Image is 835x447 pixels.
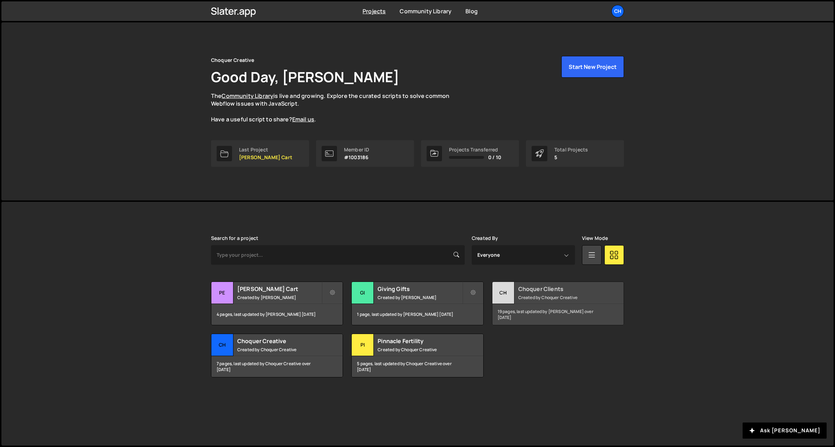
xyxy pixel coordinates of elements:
[554,155,588,160] p: 5
[211,304,343,325] div: 4 pages, last updated by [PERSON_NAME] [DATE]
[237,347,322,353] small: Created by Choquer Creative
[582,235,608,241] label: View Mode
[492,282,624,325] a: Ch Choquer Clients Created by Choquer Creative 19 pages, last updated by [PERSON_NAME] over [DATE]
[211,245,465,265] input: Type your project...
[239,147,292,152] div: Last Project
[211,140,309,167] a: Last Project [PERSON_NAME] Cart
[292,115,314,123] a: Email us
[211,282,343,325] a: Pe [PERSON_NAME] Cart Created by [PERSON_NAME] 4 pages, last updated by [PERSON_NAME] [DATE]
[518,295,603,300] small: Created by Choquer Creative
[492,282,514,304] div: Ch
[351,334,483,377] a: Pi Pinnacle Fertility Created by Choquer Creative 5 pages, last updated by Choquer Creative over ...
[352,334,374,356] div: Pi
[611,5,624,17] a: Ch
[211,92,463,123] p: The is live and growing. Explore the curated scripts to solve common Webflow issues with JavaScri...
[222,92,273,100] a: Community Library
[237,285,322,293] h2: [PERSON_NAME] Cart
[239,155,292,160] p: [PERSON_NAME] Cart
[472,235,498,241] label: Created By
[488,155,501,160] span: 0 / 10
[352,356,483,377] div: 5 pages, last updated by Choquer Creative over [DATE]
[554,147,588,152] div: Total Projects
[237,295,322,300] small: Created by [PERSON_NAME]
[352,282,374,304] div: Gi
[518,285,603,293] h2: Choquer Clients
[378,337,462,345] h2: Pinnacle Fertility
[237,337,322,345] h2: Choquer Creative
[378,285,462,293] h2: Giving Gifts
[561,56,624,78] button: Start New Project
[211,56,254,64] div: Choquer Creative
[492,304,624,325] div: 19 pages, last updated by [PERSON_NAME] over [DATE]
[211,282,233,304] div: Pe
[352,304,483,325] div: 1 page, last updated by [PERSON_NAME] [DATE]
[465,7,478,15] a: Blog
[211,334,233,356] div: Ch
[378,347,462,353] small: Created by Choquer Creative
[211,235,258,241] label: Search for a project
[400,7,451,15] a: Community Library
[378,295,462,300] small: Created by [PERSON_NAME]
[743,423,827,439] button: Ask [PERSON_NAME]
[344,155,369,160] p: #1003186
[363,7,386,15] a: Projects
[211,334,343,377] a: Ch Choquer Creative Created by Choquer Creative 7 pages, last updated by Choquer Creative over [D...
[344,147,369,152] div: Member ID
[211,67,399,86] h1: Good Day, [PERSON_NAME]
[211,356,343,377] div: 7 pages, last updated by Choquer Creative over [DATE]
[449,147,501,152] div: Projects Transferred
[351,282,483,325] a: Gi Giving Gifts Created by [PERSON_NAME] 1 page, last updated by [PERSON_NAME] [DATE]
